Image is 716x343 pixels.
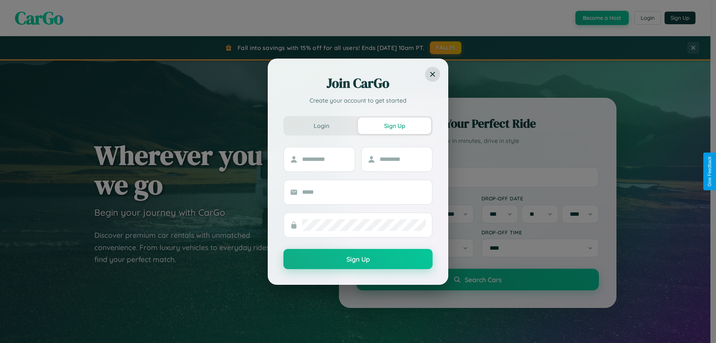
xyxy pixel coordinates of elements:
[707,156,712,187] div: Give Feedback
[283,96,433,105] p: Create your account to get started
[283,249,433,269] button: Sign Up
[283,74,433,92] h2: Join CarGo
[358,118,431,134] button: Sign Up
[285,118,358,134] button: Login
